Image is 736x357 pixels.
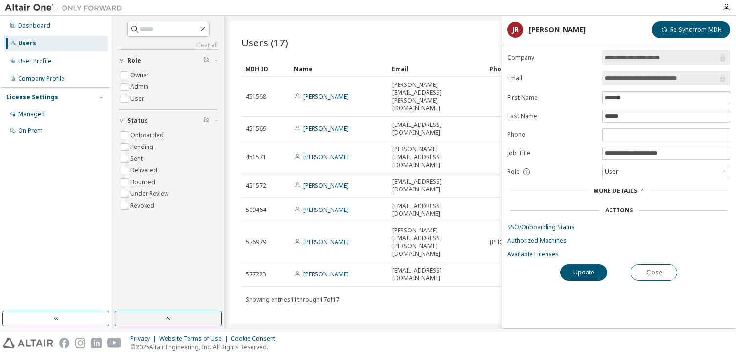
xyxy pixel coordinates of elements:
label: Under Review [130,188,170,200]
span: [PERSON_NAME][EMAIL_ADDRESS][DOMAIN_NAME] [392,146,481,169]
label: Bounced [130,176,157,188]
div: JR [507,22,523,38]
div: Actions [605,207,633,214]
div: Phone [489,61,571,77]
span: Role [507,168,520,176]
span: Clear filter [203,57,209,64]
span: Clear filter [203,117,209,125]
span: [EMAIL_ADDRESS][DOMAIN_NAME] [392,202,481,218]
span: [EMAIL_ADDRESS][DOMAIN_NAME] [392,121,481,137]
button: Role [119,50,218,71]
a: [PERSON_NAME] [303,181,349,189]
a: SSO/Onboarding Status [507,223,730,231]
div: Users [18,40,36,47]
label: Pending [130,141,155,153]
img: altair_logo.svg [3,338,53,348]
div: Dashboard [18,22,50,30]
div: Company Profile [18,75,64,83]
span: [EMAIL_ADDRESS][DOMAIN_NAME] [392,267,481,282]
a: [PERSON_NAME] [303,92,349,101]
span: Users (17) [241,36,288,49]
button: Update [560,264,607,281]
a: [PERSON_NAME] [303,206,349,214]
span: More Details [593,187,637,195]
img: youtube.svg [107,338,122,348]
img: instagram.svg [75,338,85,348]
span: 451572 [246,182,266,189]
img: linkedin.svg [91,338,102,348]
span: Role [127,57,141,64]
label: Sent [130,153,145,165]
label: Email [507,74,596,82]
div: User Profile [18,57,51,65]
button: Re-Sync from MDH [652,21,730,38]
div: Email [392,61,482,77]
a: [PERSON_NAME] [303,238,349,246]
span: [PHONE_NUMBER] [490,238,540,246]
label: Last Name [507,112,596,120]
a: Clear all [119,42,218,49]
div: License Settings [6,93,58,101]
a: [PERSON_NAME] [303,270,349,278]
label: User [130,93,146,105]
span: [EMAIL_ADDRESS][DOMAIN_NAME] [392,178,481,193]
label: Company [507,54,596,62]
div: User [603,166,730,178]
img: Altair One [5,3,127,13]
a: Authorized Machines [507,237,730,245]
label: Admin [130,81,150,93]
span: 577223 [246,271,266,278]
span: 509464 [246,206,266,214]
span: 451571 [246,153,266,161]
div: User [603,167,620,177]
span: 451569 [246,125,266,133]
span: 576979 [246,238,266,246]
div: On Prem [18,127,42,135]
a: Available Licenses [507,251,730,258]
span: [PERSON_NAME][EMAIL_ADDRESS][PERSON_NAME][DOMAIN_NAME] [392,81,481,112]
div: Managed [18,110,45,118]
span: 451568 [246,93,266,101]
label: Job Title [507,149,596,157]
button: Status [119,110,218,131]
div: MDH ID [245,61,286,77]
label: Delivered [130,165,159,176]
label: Revoked [130,200,156,211]
div: Website Terms of Use [159,335,231,343]
a: [PERSON_NAME] [303,153,349,161]
button: Close [631,264,677,281]
label: Onboarded [130,129,166,141]
label: Owner [130,69,151,81]
div: Privacy [130,335,159,343]
span: Showing entries 11 through 17 of 17 [246,295,339,304]
p: © 2025 Altair Engineering, Inc. All Rights Reserved. [130,343,281,351]
span: Status [127,117,148,125]
img: facebook.svg [59,338,69,348]
a: [PERSON_NAME] [303,125,349,133]
label: First Name [507,94,596,102]
label: Phone [507,131,596,139]
span: [PERSON_NAME][EMAIL_ADDRESS][PERSON_NAME][DOMAIN_NAME] [392,227,481,258]
div: [PERSON_NAME] [529,26,586,34]
div: Name [294,61,384,77]
div: Cookie Consent [231,335,281,343]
